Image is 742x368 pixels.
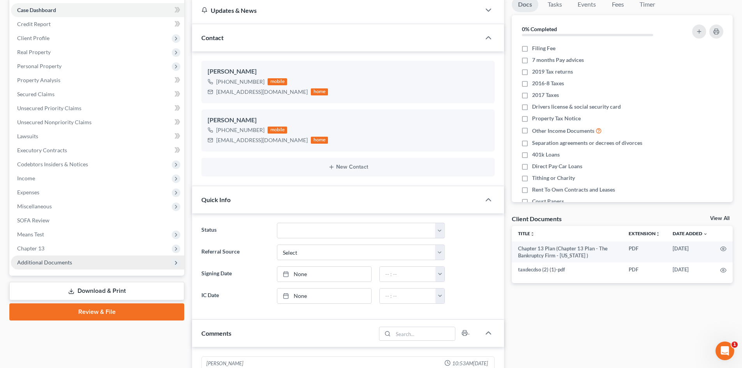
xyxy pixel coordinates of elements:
span: Codebtors Insiders & Notices [17,161,88,167]
span: Drivers license & social security card [532,103,621,111]
div: Client Documents [512,215,562,223]
span: Separation agreements or decrees of divorces [532,139,642,147]
strong: 0% Completed [522,26,557,32]
span: SOFA Review [17,217,49,224]
a: Lawsuits [11,129,184,143]
a: Unsecured Nonpriority Claims [11,115,184,129]
td: Chapter 13 Plan (Chapter 13 Plan - The Bankruptcy Firm - [US_STATE] ) [512,241,622,263]
div: home [311,137,328,144]
span: Rent To Own Contracts and Leases [532,186,615,194]
div: mobile [268,127,287,134]
span: Quick Info [201,196,231,203]
a: Case Dashboard [11,3,184,17]
span: Lawsuits [17,133,38,139]
input: Search... [393,327,455,340]
div: [PHONE_NUMBER] [216,126,264,134]
td: [DATE] [666,262,714,276]
td: PDF [622,241,666,263]
span: Income [17,175,35,181]
span: Expenses [17,189,39,195]
span: Comments [201,329,231,337]
label: Status [197,223,273,238]
span: Secured Claims [17,91,55,97]
span: Credit Report [17,21,51,27]
a: Executory Contracts [11,143,184,157]
span: Other Income Documents [532,127,594,135]
iframe: Intercom live chat [716,342,734,360]
a: Download & Print [9,282,184,300]
span: Means Test [17,231,44,238]
span: Real Property [17,49,51,55]
div: mobile [268,78,287,85]
i: expand_more [703,232,708,236]
i: unfold_more [656,232,660,236]
span: Tithing or Charity [532,174,575,182]
label: IC Date [197,288,273,304]
a: Date Added expand_more [673,231,708,236]
span: 10:53AM[DATE] [452,360,488,367]
div: [EMAIL_ADDRESS][DOMAIN_NAME] [216,88,308,96]
span: Additional Documents [17,259,72,266]
span: Direct Pay Car Loans [532,162,582,170]
a: None [277,289,371,303]
span: Filing Fee [532,44,555,52]
a: Titleunfold_more [518,231,535,236]
span: Case Dashboard [17,7,56,13]
label: Referral Source [197,245,273,260]
span: Unsecured Nonpriority Claims [17,119,92,125]
button: New Contact [208,164,488,170]
a: SOFA Review [11,213,184,227]
span: 1 [731,342,738,348]
span: 401k Loans [532,151,560,158]
a: Review & File [9,303,184,320]
a: Credit Report [11,17,184,31]
i: unfold_more [530,232,535,236]
span: 2017 Taxes [532,91,559,99]
a: None [277,267,371,282]
td: taxdecdso (2) (1)-pdf [512,262,622,276]
div: [PHONE_NUMBER] [216,78,264,86]
a: View All [710,216,730,221]
div: Updates & News [201,6,471,14]
span: 2016-8 Taxes [532,79,564,87]
input: -- : -- [380,267,436,282]
span: Property Analysis [17,77,60,83]
div: [PERSON_NAME] [206,360,243,367]
div: [PERSON_NAME] [208,67,488,76]
span: Executory Contracts [17,147,67,153]
span: Unsecured Priority Claims [17,105,81,111]
span: Property Tax Notice [532,114,581,122]
div: [EMAIL_ADDRESS][DOMAIN_NAME] [216,136,308,144]
span: Client Profile [17,35,49,41]
td: [DATE] [666,241,714,263]
td: PDF [622,262,666,276]
a: Unsecured Priority Claims [11,101,184,115]
a: Secured Claims [11,87,184,101]
input: -- : -- [380,289,436,303]
a: Extensionunfold_more [629,231,660,236]
a: Property Analysis [11,73,184,87]
div: [PERSON_NAME] [208,116,488,125]
span: 7 months Pay advices [532,56,584,64]
span: Court Papers [532,197,564,205]
label: Signing Date [197,266,273,282]
span: Contact [201,34,224,41]
span: 2019 Tax returns [532,68,573,76]
span: Miscellaneous [17,203,52,210]
div: home [311,88,328,95]
span: Personal Property [17,63,62,69]
span: Chapter 13 [17,245,44,252]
